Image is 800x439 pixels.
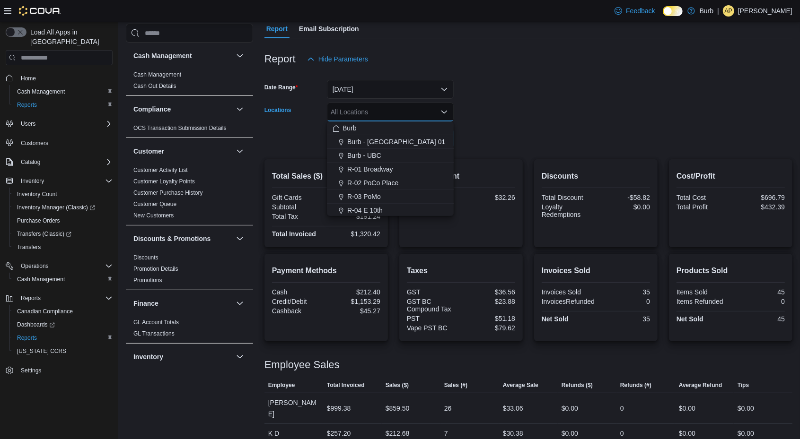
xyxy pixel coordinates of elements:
button: Home [2,71,116,85]
span: New Customers [133,212,174,219]
div: $212.68 [386,428,410,439]
button: Burb - [GEOGRAPHIC_DATA] 01 [327,135,454,149]
span: Reports [13,332,113,344]
h2: Total Sales ($) [272,171,380,182]
div: Choose from the following options [327,121,454,272]
h3: Cash Management [133,51,192,60]
img: Cova [19,6,61,16]
h3: Report [264,53,296,65]
span: Catalog [17,156,113,168]
button: Customer [234,146,246,157]
button: Cash Management [234,50,246,61]
a: Transfers (Classic) [9,227,116,241]
button: [DATE] [327,80,454,99]
button: Finance [234,298,246,309]
span: Inventory [17,175,113,187]
h2: Invoices Sold [542,265,650,276]
button: Transfers [9,241,116,254]
p: | [717,5,719,17]
div: $79.62 [463,324,515,332]
strong: Total Invoiced [272,230,316,238]
strong: Net Sold [542,315,569,323]
button: R-04 E 10th [327,204,454,217]
span: OCS Transaction Submission Details [133,124,227,132]
button: Users [2,117,116,130]
input: Dark Mode [663,6,683,16]
h3: Discounts & Promotions [133,234,211,243]
a: Purchase Orders [13,215,64,226]
div: Items Sold [677,288,729,296]
a: [US_STATE] CCRS [13,345,70,357]
div: 45 [732,288,785,296]
a: Customer Loyalty Points [133,178,195,185]
button: Burb - UBC [327,149,454,163]
div: 0 [620,428,624,439]
div: $0.00 [562,428,578,439]
a: Dashboards [9,318,116,331]
div: PST [407,315,459,322]
span: Users [17,118,113,129]
div: 7 [444,428,448,439]
span: Inventory Count [17,190,57,198]
a: Customers [17,138,52,149]
button: R-02 PoCo Place [327,176,454,190]
div: Customer [126,164,253,225]
a: Cash Management [13,274,69,285]
span: Average Sale [503,381,538,389]
span: Burb [343,123,357,133]
button: Discounts & Promotions [133,234,232,243]
span: Average Refund [679,381,722,389]
div: $0.00 [679,403,695,414]
span: Transfers (Classic) [13,228,113,240]
div: Items Refunded [677,298,729,305]
a: Settings [17,365,45,376]
div: $0.00 [598,203,650,211]
div: $859.50 [386,403,410,414]
button: Reports [9,98,116,112]
span: R-04 E 10th [347,206,383,215]
h3: Finance [133,299,158,308]
a: GL Transactions [133,330,175,337]
strong: Net Sold [677,315,703,323]
div: $1,320.42 [328,230,380,238]
div: $0.00 [679,428,695,439]
div: Credit/Debit [272,298,325,305]
span: Cash Management [13,86,113,97]
span: Purchase Orders [17,217,60,224]
div: 35 [598,288,650,296]
span: Burb - UBC [347,151,381,160]
span: Dashboards [17,321,55,328]
div: $30.38 [503,428,523,439]
button: Inventory Count [9,188,116,201]
button: Close list of options [440,108,448,116]
a: GL Account Totals [133,319,179,326]
span: Dashboards [13,319,113,330]
h3: Customer [133,146,164,156]
div: $191.24 [328,213,380,220]
h3: Inventory [133,352,163,362]
div: Cash [272,288,325,296]
h2: Taxes [407,265,515,276]
a: Home [17,73,40,84]
button: Burb [327,121,454,135]
div: 45 [732,315,785,323]
span: Feedback [626,6,655,16]
span: Canadian Compliance [13,306,113,317]
span: Washington CCRS [13,345,113,357]
button: Compliance [234,103,246,115]
div: 0 [620,403,624,414]
button: Catalog [17,156,44,168]
div: Cashback [272,307,325,315]
button: R-01 Broadway [327,163,454,176]
span: Catalog [21,158,40,166]
div: Cash Management [126,69,253,95]
a: Transfers (Classic) [13,228,75,240]
a: Cash Management [133,71,181,78]
h2: Payment Methods [272,265,380,276]
h2: Average Spent [407,171,515,182]
span: R-03 PoMo [347,192,381,201]
span: Hide Parameters [318,54,368,64]
span: Discounts [133,254,158,261]
div: InvoicesRefunded [542,298,595,305]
